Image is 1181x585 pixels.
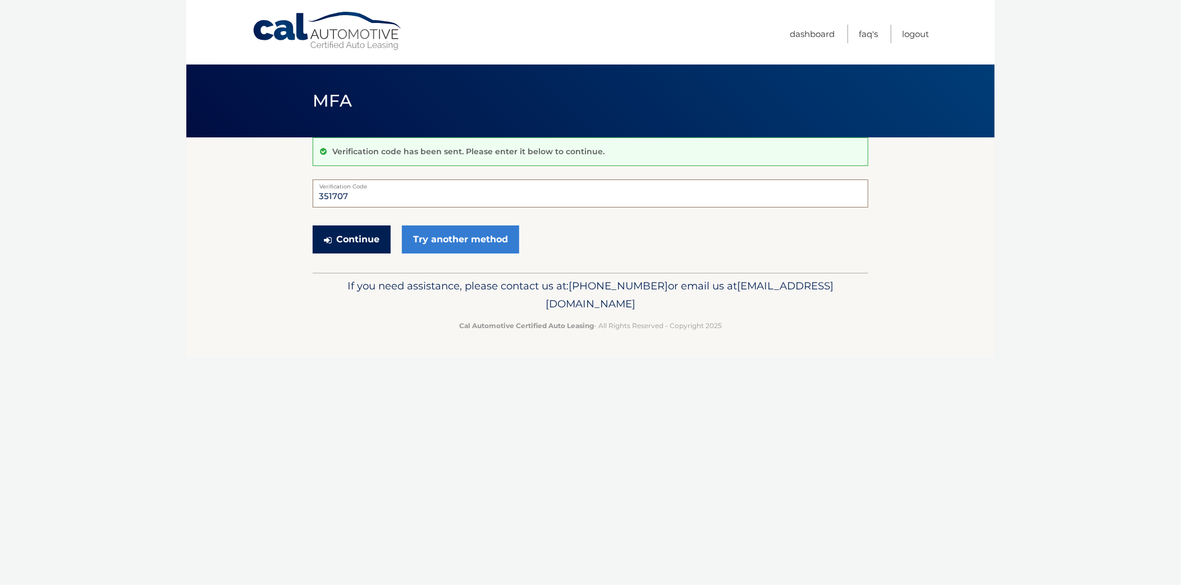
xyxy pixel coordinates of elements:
[320,277,861,313] p: If you need assistance, please contact us at: or email us at
[459,321,594,330] strong: Cal Automotive Certified Auto Leasing
[546,279,834,310] span: [EMAIL_ADDRESS][DOMAIN_NAME]
[313,179,868,188] label: Verification Code
[859,25,878,43] a: FAQ's
[332,146,605,156] p: Verification code has been sent. Please enter it below to continue.
[569,279,668,292] span: [PHONE_NUMBER]
[320,320,861,331] p: - All Rights Reserved - Copyright 2025
[313,90,352,111] span: MFA
[313,225,391,254] button: Continue
[902,25,929,43] a: Logout
[313,179,868,208] input: Verification Code
[790,25,835,43] a: Dashboard
[402,225,519,254] a: Try another method
[252,11,404,51] a: Cal Automotive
